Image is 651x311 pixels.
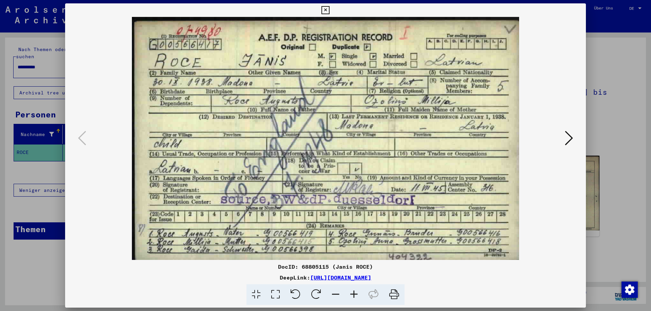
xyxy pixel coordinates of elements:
[310,274,371,281] a: [URL][DOMAIN_NAME]
[65,273,586,282] div: DeepLink:
[622,282,638,298] img: Zustimmung ändern
[65,263,586,271] div: DocID: 68805115 (Janis ROCE)
[88,17,563,260] img: 001.jpg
